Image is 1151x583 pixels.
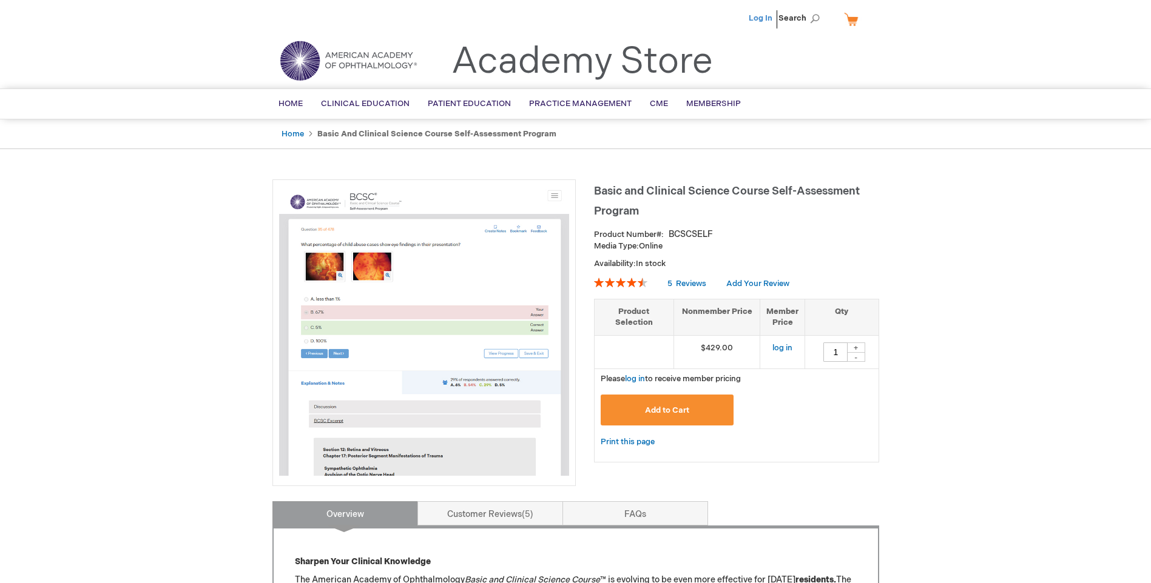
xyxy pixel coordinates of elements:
[522,509,533,519] span: 5
[645,405,689,415] span: Add to Cart
[669,228,713,241] div: BCSCSELF
[451,40,713,84] a: Academy Store
[847,352,865,362] div: -
[726,279,789,288] a: Add Your Review
[650,99,668,108] span: CME
[772,343,792,353] a: log in
[272,501,418,525] a: Overview
[778,6,825,30] span: Search
[594,241,879,252] p: Online
[760,299,805,335] th: Member Price
[625,374,645,384] a: log in
[279,186,569,476] img: Basic and Clinical Science Course Self-Assessment Program
[686,99,741,108] span: Membership
[823,342,848,362] input: Qty
[321,99,410,108] span: Clinical Education
[673,335,760,368] td: $429.00
[601,435,655,450] a: Print this page
[594,258,879,270] p: Availability:
[601,374,741,384] span: Please to receive member pricing
[594,241,639,251] strong: Media Type:
[847,342,865,353] div: +
[529,99,632,108] span: Practice Management
[673,299,760,335] th: Nonmember Price
[317,129,556,139] strong: Basic and Clinical Science Course Self-Assessment Program
[278,99,303,108] span: Home
[595,299,674,335] th: Product Selection
[667,279,708,288] a: 5 Reviews
[417,501,563,525] a: Customer Reviews5
[594,230,664,239] strong: Product Number
[594,185,860,218] span: Basic and Clinical Science Course Self-Assessment Program
[667,279,672,288] span: 5
[562,501,708,525] a: FAQs
[601,395,734,425] button: Add to Cart
[282,129,304,139] a: Home
[295,556,431,567] strong: Sharpen Your Clinical Knowledge
[749,13,772,23] a: Log In
[805,299,879,335] th: Qty
[428,99,511,108] span: Patient Education
[594,278,647,287] div: 92%
[676,279,706,288] span: Reviews
[636,259,666,268] span: In stock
